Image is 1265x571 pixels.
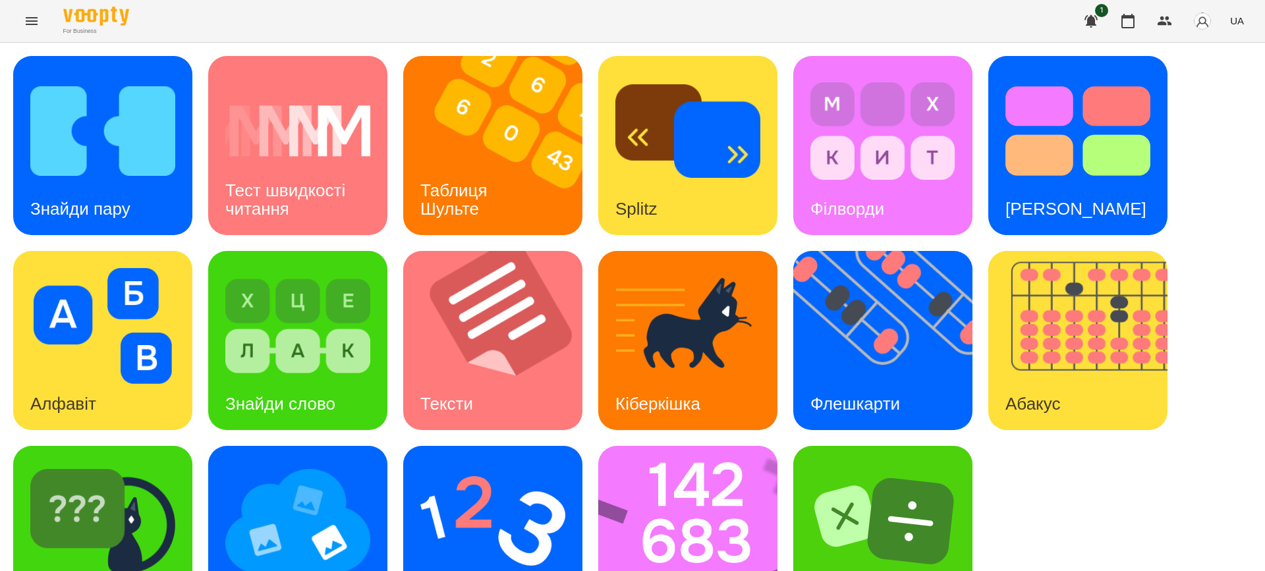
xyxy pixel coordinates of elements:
button: UA [1225,9,1249,33]
h3: Splitz [615,199,658,219]
img: Тест швидкості читання [225,73,370,189]
img: Знайди слово [225,268,370,384]
h3: Таблиця Шульте [420,180,492,218]
h3: Знайди пару [30,199,130,219]
img: Таблиця Шульте [403,56,599,235]
a: КіберкішкаКіберкішка [598,251,777,430]
img: Абакус [988,251,1184,430]
img: Знайди пару [30,73,175,189]
a: ТекстиТексти [403,251,582,430]
a: Знайди словоЗнайди слово [208,251,387,430]
img: Флешкарти [793,251,989,430]
h3: Знайди слово [225,394,335,414]
h3: Абакус [1005,394,1060,414]
h3: Флешкарти [810,394,900,414]
a: Знайди паруЗнайди пару [13,56,192,235]
img: Тексти [403,251,599,430]
span: For Business [63,27,129,36]
h3: [PERSON_NAME] [1005,199,1146,219]
a: АлфавітАлфавіт [13,251,192,430]
a: Таблиця ШультеТаблиця Шульте [403,56,582,235]
a: ФлешкартиФлешкарти [793,251,972,430]
h3: Філворди [810,199,884,219]
img: Splitz [615,73,760,189]
a: АбакусАбакус [988,251,1167,430]
a: ФілвордиФілворди [793,56,972,235]
img: Voopty Logo [63,7,129,26]
img: Тест Струпа [1005,73,1150,189]
a: Тест Струпа[PERSON_NAME] [988,56,1167,235]
a: Тест швидкості читанняТест швидкості читання [208,56,387,235]
a: SplitzSplitz [598,56,777,235]
h3: Алфавіт [30,394,96,414]
img: avatar_s.png [1193,12,1212,30]
img: Філворди [810,73,955,189]
h3: Тексти [420,394,473,414]
img: Алфавіт [30,268,175,384]
img: Кіберкішка [615,268,760,384]
span: UA [1230,14,1244,28]
button: Menu [16,5,47,37]
span: 1 [1095,4,1108,17]
h3: Кіберкішка [615,394,700,414]
h3: Тест швидкості читання [225,180,350,218]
